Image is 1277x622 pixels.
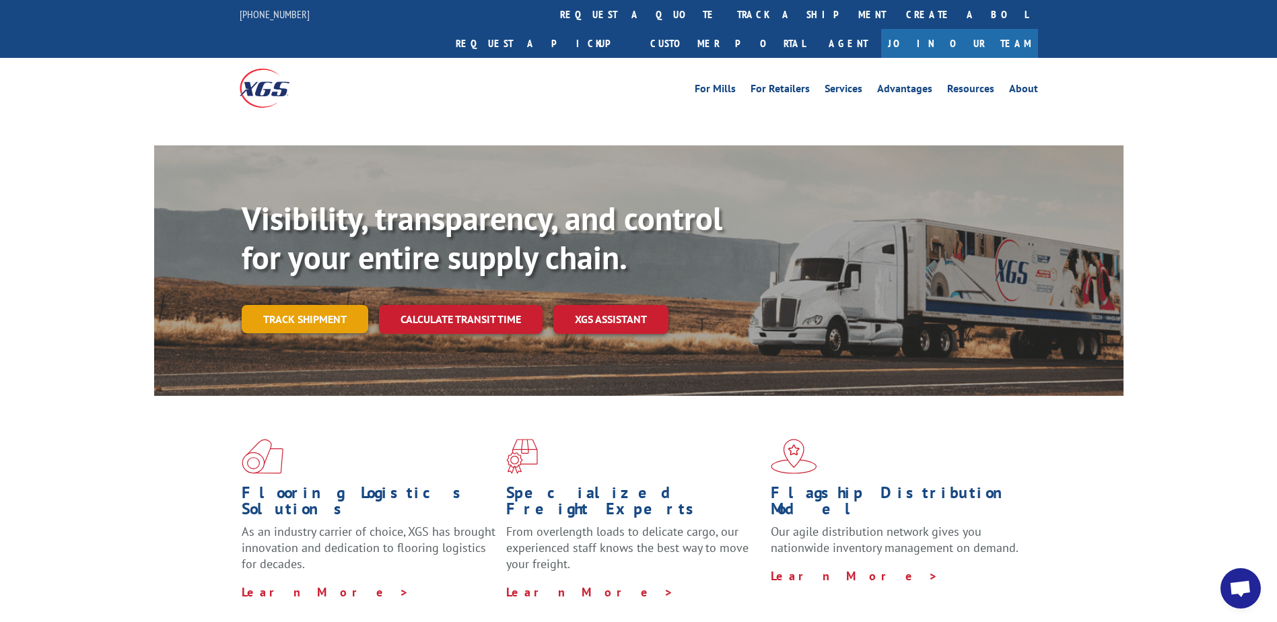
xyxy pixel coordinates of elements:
[881,29,1038,58] a: Join Our Team
[379,305,543,334] a: Calculate transit time
[771,439,817,474] img: xgs-icon-flagship-distribution-model-red
[947,83,994,98] a: Resources
[771,485,1025,524] h1: Flagship Distribution Model
[771,568,938,584] a: Learn More >
[242,197,722,278] b: Visibility, transparency, and control for your entire supply chain.
[242,485,496,524] h1: Flooring Logistics Solutions
[242,305,368,333] a: Track shipment
[506,524,761,584] p: From overlength loads to delicate cargo, our experienced staff knows the best way to move your fr...
[242,584,409,600] a: Learn More >
[815,29,881,58] a: Agent
[825,83,862,98] a: Services
[640,29,815,58] a: Customer Portal
[771,524,1019,555] span: Our agile distribution network gives you nationwide inventory management on demand.
[1220,568,1261,609] div: Open chat
[751,83,810,98] a: For Retailers
[506,439,538,474] img: xgs-icon-focused-on-flooring-red
[695,83,736,98] a: For Mills
[877,83,932,98] a: Advantages
[446,29,640,58] a: Request a pickup
[242,524,495,572] span: As an industry carrier of choice, XGS has brought innovation and dedication to flooring logistics...
[553,305,668,334] a: XGS ASSISTANT
[240,7,310,21] a: [PHONE_NUMBER]
[506,584,674,600] a: Learn More >
[1009,83,1038,98] a: About
[242,439,283,474] img: xgs-icon-total-supply-chain-intelligence-red
[506,485,761,524] h1: Specialized Freight Experts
